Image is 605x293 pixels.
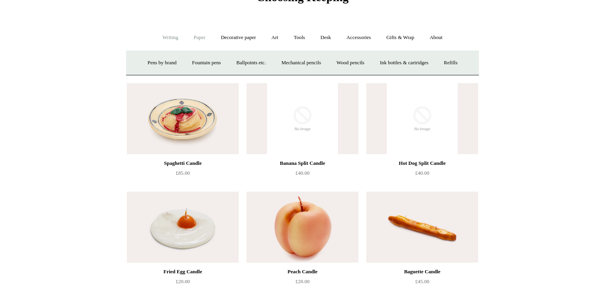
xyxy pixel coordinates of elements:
span: £20.00 [176,278,190,284]
a: Mechanical pencils [274,52,328,73]
div: Spaghetti Candle [129,159,237,168]
div: Baguette Candle [368,267,476,276]
a: Ink bottles & cartridges [373,52,435,73]
img: Spaghetti Candle [127,83,239,154]
span: £40.00 [295,170,310,176]
a: Spaghetti Candle Spaghetti Candle [127,83,239,154]
a: Writing [156,27,186,48]
a: Ballpoints etc. [229,52,273,73]
span: £20.00 [295,278,310,284]
a: Accessories [340,27,378,48]
div: Peach Candle [249,267,356,276]
img: Fried Egg Candle [127,192,239,263]
a: Paper [187,27,213,48]
div: Fried Egg Candle [129,267,237,276]
span: £40.00 [415,170,429,176]
a: Fried Egg Candle Fried Egg Candle [127,192,239,263]
div: Banana Split Candle [249,159,356,168]
img: Peach Candle [247,192,358,263]
span: £85.00 [176,170,190,176]
a: Refills [437,52,465,73]
a: Peach Candle Peach Candle [247,192,358,263]
div: Hot Dog Split Candle [368,159,476,168]
span: £45.00 [415,278,429,284]
img: Baguette Candle [366,192,478,263]
a: Banana Split Candle £40.00 [247,159,358,191]
a: About [423,27,450,48]
a: Fountain pens [185,52,228,73]
a: Tools [287,27,312,48]
img: no-image-2048-a2addb12_grande.gif [247,83,358,154]
a: Wood pencils [329,52,371,73]
a: Desk [314,27,338,48]
a: Decorative paper [214,27,263,48]
a: Gifts & Wrap [379,27,421,48]
a: Baguette Candle Baguette Candle [366,192,478,263]
a: Pens by brand [141,52,184,73]
a: Spaghetti Candle £85.00 [127,159,239,191]
img: no-image-2048-a2addb12_grande.gif [366,83,478,154]
a: Art [264,27,285,48]
a: Hot Dog Split Candle £40.00 [366,159,478,191]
